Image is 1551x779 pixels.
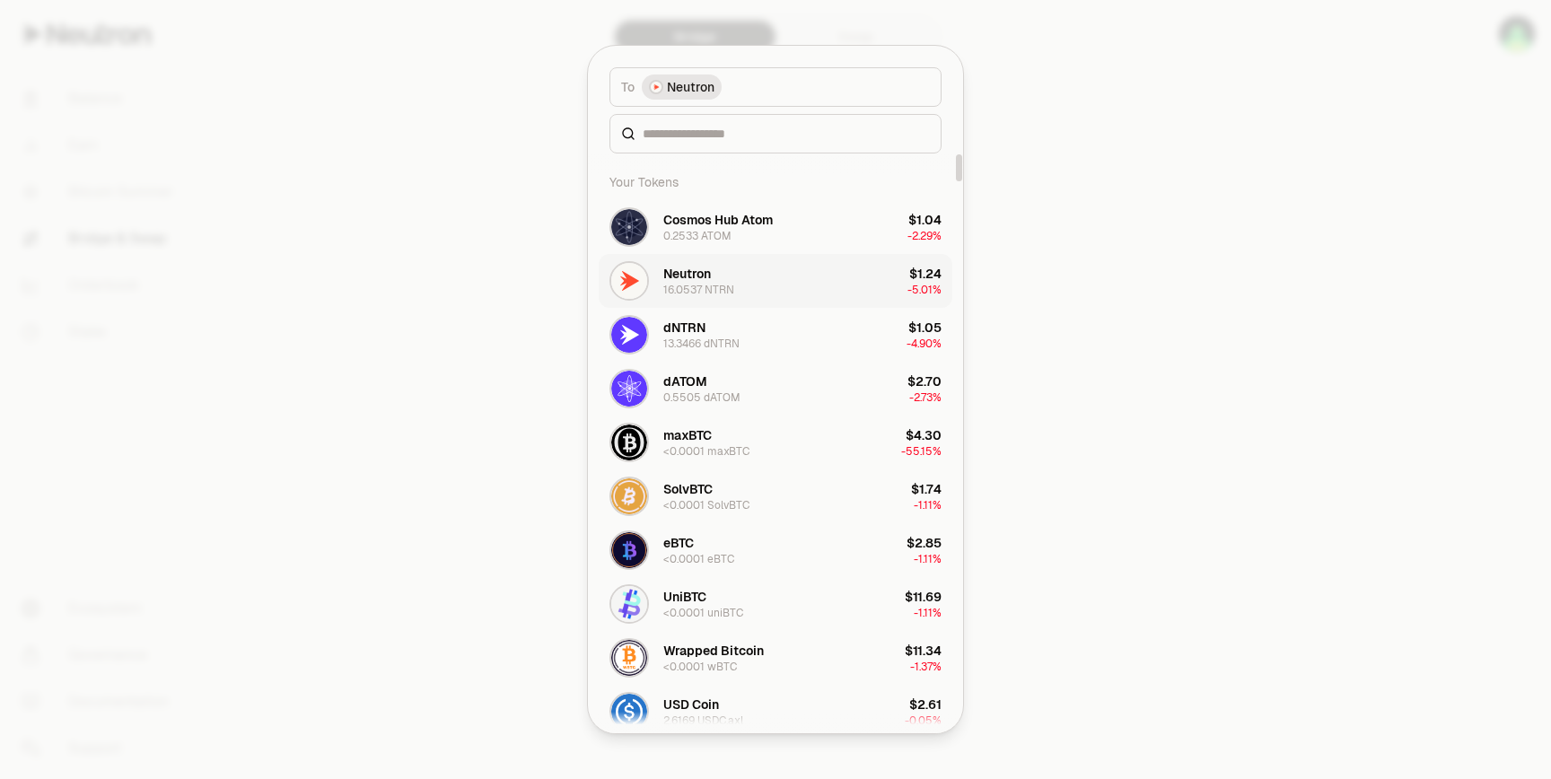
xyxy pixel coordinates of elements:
[907,337,942,351] span: -4.90%
[611,425,647,460] img: maxBTC Logo
[599,362,952,416] button: dATOM LogodATOM0.5505 dATOM$2.70-2.73%
[599,254,952,308] button: NTRN LogoNeutron16.0537 NTRN$1.24-5.01%
[663,229,732,243] div: 0.2533 ATOM
[909,390,942,405] span: -2.73%
[663,319,705,337] div: dNTRN
[663,283,734,297] div: 16.0537 NTRN
[663,498,749,512] div: <0.0001 SolvBTC
[907,372,942,390] div: $2.70
[599,164,952,200] div: Your Tokens
[663,372,707,390] div: dATOM
[663,696,719,713] div: USD Coin
[651,82,662,92] img: Neutron Logo
[663,211,773,229] div: Cosmos Hub Atom
[907,229,942,243] span: -2.29%
[905,713,942,728] span: -0.05%
[611,317,647,353] img: dNTRN Logo
[599,523,952,577] button: eBTC LogoeBTC<0.0001 eBTC$2.85-1.11%
[611,371,647,407] img: dATOM Logo
[901,444,942,459] span: -55.15%
[611,640,647,676] img: wBTC Logo
[663,660,737,674] div: <0.0001 wBTC
[611,263,647,299] img: NTRN Logo
[663,713,743,728] div: 2.6169 USDC.axl
[663,444,749,459] div: <0.0001 maxBTC
[611,532,647,568] img: eBTC Logo
[908,319,942,337] div: $1.05
[663,642,764,660] div: Wrapped Bitcoin
[909,696,942,713] div: $2.61
[909,265,942,283] div: $1.24
[611,586,647,622] img: uniBTC Logo
[667,78,714,96] span: Neutron
[663,588,706,606] div: UniBTC
[599,469,952,523] button: SolvBTC LogoSolvBTC<0.0001 SolvBTC$1.74-1.11%
[907,534,942,552] div: $2.85
[663,534,694,552] div: eBTC
[910,660,942,674] span: -1.37%
[914,606,942,620] span: -1.11%
[663,390,740,405] div: 0.5505 dATOM
[599,577,952,631] button: uniBTC LogoUniBTC<0.0001 uniBTC$11.69-1.11%
[911,480,942,498] div: $1.74
[905,588,942,606] div: $11.69
[599,631,952,685] button: wBTC LogoWrapped Bitcoin<0.0001 wBTC$11.34-1.37%
[621,78,635,96] span: To
[599,685,952,739] button: USDC.axl LogoUSD Coin2.6169 USDC.axl$2.61-0.05%
[609,67,942,107] button: ToNeutron LogoNeutron
[907,283,942,297] span: -5.01%
[906,426,942,444] div: $4.30
[611,694,647,730] img: USDC.axl Logo
[914,552,942,566] span: -1.11%
[599,416,952,469] button: maxBTC LogomaxBTC<0.0001 maxBTC$4.30-55.15%
[663,480,713,498] div: SolvBTC
[663,606,743,620] div: <0.0001 uniBTC
[914,498,942,512] span: -1.11%
[599,200,952,254] button: ATOM LogoCosmos Hub Atom0.2533 ATOM$1.04-2.29%
[663,337,740,351] div: 13.3466 dNTRN
[908,211,942,229] div: $1.04
[663,265,711,283] div: Neutron
[611,209,647,245] img: ATOM Logo
[905,642,942,660] div: $11.34
[599,308,952,362] button: dNTRN LogodNTRN13.3466 dNTRN$1.05-4.90%
[663,552,734,566] div: <0.0001 eBTC
[663,426,712,444] div: maxBTC
[611,478,647,514] img: SolvBTC Logo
